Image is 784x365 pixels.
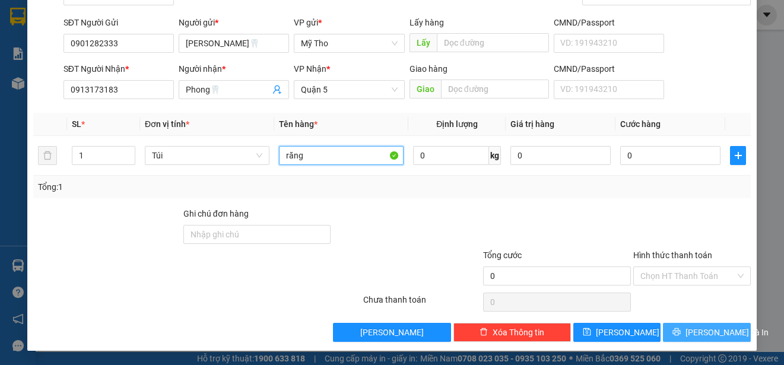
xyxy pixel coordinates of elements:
button: deleteXóa Thông tin [453,323,571,342]
div: VP gửi [294,16,404,29]
div: CMND/Passport [554,62,664,75]
button: plus [730,146,746,165]
div: SĐT Người Nhận [64,62,174,75]
div: Chưa thanh toán [362,293,482,314]
span: Đơn vị tính [145,119,189,129]
span: Giá trị hàng [510,119,554,129]
span: SL [72,119,81,129]
strong: BIÊN NHẬN HÀNG GỬI [45,61,134,69]
button: printer[PERSON_NAME] và In [663,323,751,342]
button: delete [38,146,57,165]
span: Lấy hàng [410,18,444,27]
div: SĐT Người Gửi [64,16,174,29]
span: Túi [152,147,262,164]
input: 0 [510,146,611,165]
span: kg [489,146,501,165]
input: Ghi chú đơn hàng [183,225,331,244]
span: [PERSON_NAME] [596,326,659,339]
span: Tên hàng [279,119,318,129]
button: save[PERSON_NAME] [573,323,661,342]
label: Ghi chú đơn hàng [183,209,249,218]
span: THẢO CHÂU [84,7,140,17]
span: Quận 5 [301,81,397,99]
input: Dọc đường [437,33,549,52]
button: [PERSON_NAME] [333,323,450,342]
span: Xóa Thông tin [493,326,544,339]
span: Người nhận: [130,85,174,94]
span: VP Nhận [294,64,326,74]
label: Hình thức thanh toán [633,250,712,260]
span: Lấy [410,33,437,52]
span: printer [672,328,681,337]
span: save [583,328,591,337]
span: [PERSON_NAME] [360,326,424,339]
span: [PERSON_NAME] và In [685,326,769,339]
span: user-add [272,85,282,94]
span: Cước hàng [620,119,661,129]
span: Gửi từ: [4,87,29,96]
span: delete [480,328,488,337]
span: Định lượng [436,119,478,129]
div: CMND/Passport [554,16,664,29]
input: VD: Bàn, Ghế [279,146,404,165]
span: plus [731,151,745,160]
span: Tổng cước [483,250,522,260]
div: Người nhận [179,62,289,75]
input: Dọc đường [441,80,549,99]
img: logo [8,5,47,44]
div: Người gửi [179,16,289,29]
span: Mỹ Tho [301,34,397,52]
div: Tổng: 1 [38,180,303,193]
span: Giao hàng [410,64,447,74]
span: Mã ĐH: Q52508130096 [50,72,128,81]
span: Giao [410,80,441,99]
